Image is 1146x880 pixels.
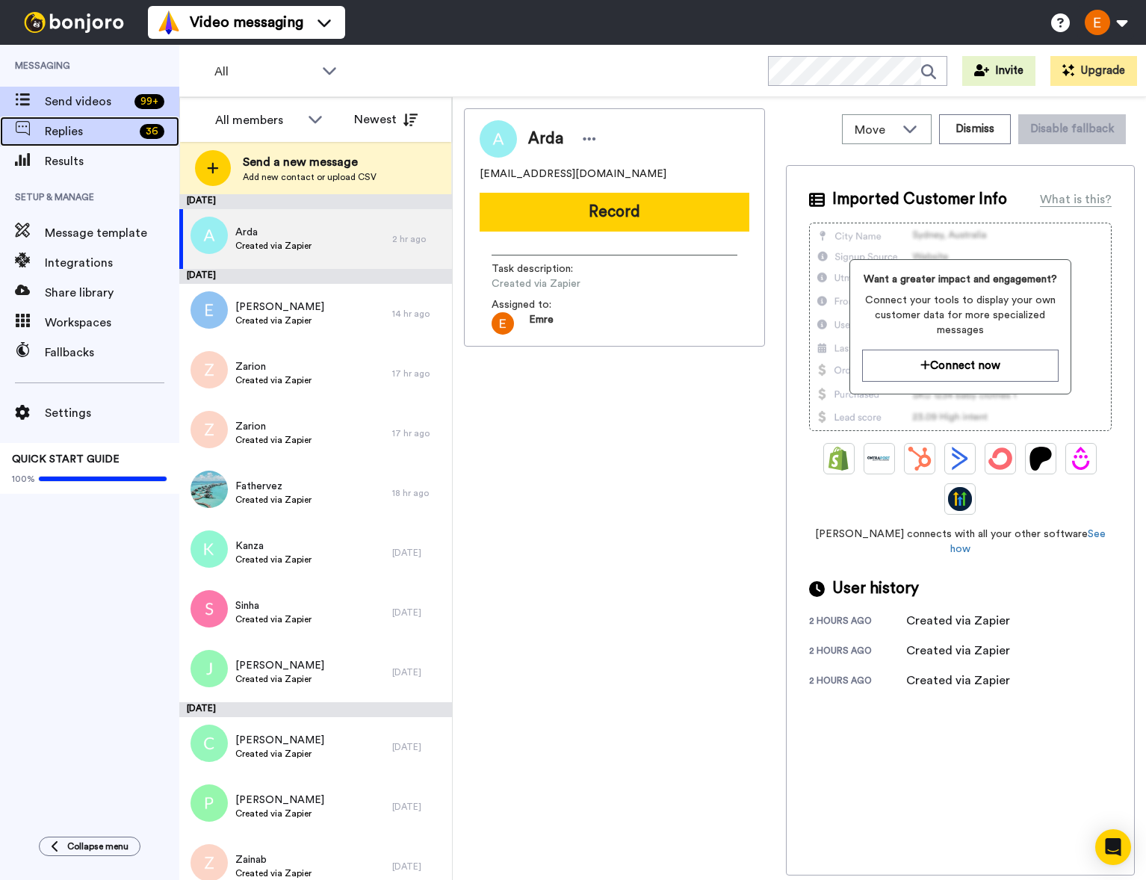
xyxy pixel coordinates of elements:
div: [DATE] [392,666,445,678]
span: Collapse menu [67,840,128,852]
span: Created via Zapier [235,494,312,506]
img: e.png [191,291,228,329]
img: ConvertKit [988,447,1012,471]
img: Ontraport [867,447,891,471]
img: c.png [191,725,228,762]
span: Want a greater impact and engagement? [862,272,1059,287]
span: Video messaging [190,12,303,33]
span: Created via Zapier [235,867,312,879]
span: Integrations [45,254,179,272]
span: Fathervez [235,479,312,494]
span: Fallbacks [45,344,179,362]
button: Newest [343,105,429,134]
div: [DATE] [179,702,452,717]
span: [EMAIL_ADDRESS][DOMAIN_NAME] [480,167,666,182]
span: Results [45,152,179,170]
img: j.png [191,650,228,687]
span: Connect your tools to display your own customer data for more specialized messages [862,293,1059,338]
span: [PERSON_NAME] [235,733,324,748]
span: Share library [45,284,179,302]
div: [DATE] [392,607,445,619]
span: Zarion [235,419,312,434]
span: Sinha [235,598,312,613]
span: Created via Zapier [492,276,634,291]
span: Workspaces [45,314,179,332]
img: p.png [191,784,228,822]
span: QUICK START GUIDE [12,454,120,465]
button: Dismiss [939,114,1011,144]
div: [DATE] [179,269,452,284]
span: Move [855,121,895,139]
span: [PERSON_NAME] connects with all your other software [809,527,1112,557]
span: Created via Zapier [235,748,324,760]
span: Settings [45,404,179,422]
span: Replies [45,123,134,140]
span: Created via Zapier [235,673,324,685]
span: Created via Zapier [235,374,312,386]
span: Send a new message [243,153,377,171]
div: [DATE] [392,861,445,873]
img: 2ed7ea13-632b-48eb-a903-c850c6bca80d.jpg [191,471,228,508]
img: Image of Arda [480,120,517,158]
div: 17 hr ago [392,427,445,439]
span: User history [832,577,919,600]
img: ActiveCampaign [948,447,972,471]
img: Drip [1069,447,1093,471]
div: 2 hours ago [809,615,906,630]
div: [DATE] [392,741,445,753]
div: [DATE] [179,194,452,209]
img: Shopify [827,447,851,471]
div: What is this? [1040,190,1112,208]
div: [DATE] [392,547,445,559]
button: Upgrade [1050,56,1137,86]
span: Message template [45,224,179,242]
div: 99 + [134,94,164,109]
span: [PERSON_NAME] [235,658,324,673]
img: a.png [191,217,228,254]
div: 2 hr ago [392,233,445,245]
img: bj-logo-header-white.svg [18,12,130,33]
span: [PERSON_NAME] [235,300,324,314]
button: Connect now [862,350,1059,382]
span: Task description : [492,261,596,276]
div: 17 hr ago [392,368,445,379]
span: Created via Zapier [235,240,312,252]
div: [DATE] [392,801,445,813]
span: Created via Zapier [235,434,312,446]
img: AEdFTp6rUQX4tqRrEBl0JeRFmv1EqC2ZtRdXtgNXAsrg=s96-c [492,312,514,335]
span: Assigned to: [492,297,596,312]
img: vm-color.svg [157,10,181,34]
span: 100% [12,473,35,485]
span: Arda [235,225,312,240]
div: 18 hr ago [392,487,445,499]
span: Created via Zapier [235,808,324,819]
div: 2 hours ago [809,675,906,690]
div: Created via Zapier [906,642,1010,660]
span: Send videos [45,93,128,111]
button: Disable fallback [1018,114,1126,144]
div: Open Intercom Messenger [1095,829,1131,865]
span: [PERSON_NAME] [235,793,324,808]
button: Collapse menu [39,837,140,856]
span: Kanza [235,539,312,554]
div: 36 [140,124,164,139]
div: 2 hours ago [809,645,906,660]
span: Zarion [235,359,312,374]
img: k.png [191,530,228,568]
img: Hubspot [908,447,932,471]
span: Emre [529,312,554,335]
a: See how [950,529,1106,554]
span: Zainab [235,852,312,867]
button: Invite [962,56,1035,86]
span: All [214,63,315,81]
img: GoHighLevel [948,487,972,511]
span: Created via Zapier [235,554,312,566]
span: Arda [528,128,563,150]
span: Created via Zapier [235,314,324,326]
img: z.png [191,411,228,448]
div: Created via Zapier [906,672,1010,690]
div: Created via Zapier [906,612,1010,630]
span: Created via Zapier [235,613,312,625]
